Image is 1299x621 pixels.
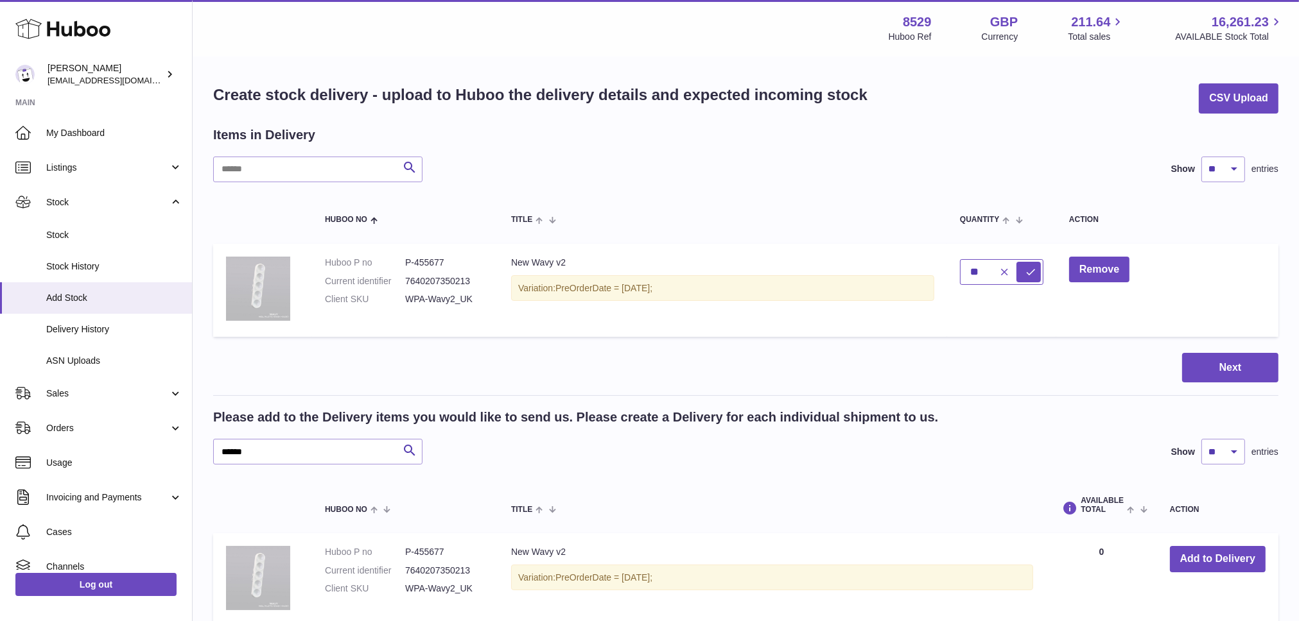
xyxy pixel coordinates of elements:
[46,457,182,469] span: Usage
[46,387,169,400] span: Sales
[405,257,485,269] dd: P-455677
[982,31,1018,43] div: Currency
[46,355,182,367] span: ASN Uploads
[511,275,934,302] div: Variation:
[405,583,485,595] dd: WPA-Wavy2_UK
[1199,83,1278,114] button: CSV Upload
[325,293,405,305] dt: Client SKU
[325,275,405,287] dt: Current identifier
[511,506,532,514] span: Title
[1251,163,1278,175] span: entries
[48,75,189,85] span: [EMAIL_ADDRESS][DOMAIN_NAME]
[46,229,182,241] span: Stock
[889,31,932,43] div: Huboo Ref
[1069,216,1266,224] div: Action
[15,573,177,596] a: Log out
[903,13,932,31] strong: 8529
[405,546,485,558] dd: P-455677
[15,65,35,84] img: admin@redgrass.ch
[213,126,315,144] h2: Items in Delivery
[46,162,169,174] span: Listings
[1182,353,1278,383] button: Next
[498,244,947,337] td: New Wavy v2
[1171,163,1195,175] label: Show
[405,565,485,577] dd: 7640207350213
[1170,546,1266,572] button: Add to Delivery
[46,526,182,538] span: Cases
[1170,506,1266,514] div: Action
[226,257,290,321] img: New Wavy v2
[46,127,182,139] span: My Dashboard
[213,85,867,105] h1: Create stock delivery - upload to Huboo the delivery details and expected incoming stock
[555,283,652,293] span: PreOrderDate = [DATE];
[1068,13,1125,43] a: 211.64 Total sales
[325,506,367,514] span: Huboo no
[325,216,367,224] span: Huboo no
[1171,446,1195,458] label: Show
[226,546,290,610] img: New Wavy v2
[46,422,169,434] span: Orders
[46,292,182,304] span: Add Stock
[1212,13,1269,31] span: 16,261.23
[46,491,169,504] span: Invoicing and Payments
[1071,13,1110,31] span: 211.64
[405,293,485,305] dd: WPA-Wavy2_UK
[1069,257,1129,283] button: Remove
[213,409,938,426] h2: Please add to the Delivery items you would like to send us. Please create a Delivery for each ind...
[511,565,1033,591] div: Variation:
[960,216,999,224] span: Quantity
[511,216,532,224] span: Title
[1251,446,1278,458] span: entries
[325,546,405,558] dt: Huboo P no
[46,323,182,336] span: Delivery History
[46,561,182,573] span: Channels
[405,275,485,287] dd: 7640207350213
[990,13,1018,31] strong: GBP
[1068,31,1125,43] span: Total sales
[46,260,182,273] span: Stock History
[46,196,169,208] span: Stock
[1175,31,1284,43] span: AVAILABLE Stock Total
[1081,497,1124,513] span: AVAILABLE Total
[1175,13,1284,43] a: 16,261.23 AVAILABLE Stock Total
[325,583,405,595] dt: Client SKU
[555,572,652,583] span: PreOrderDate = [DATE];
[325,565,405,577] dt: Current identifier
[48,62,163,87] div: [PERSON_NAME]
[325,257,405,269] dt: Huboo P no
